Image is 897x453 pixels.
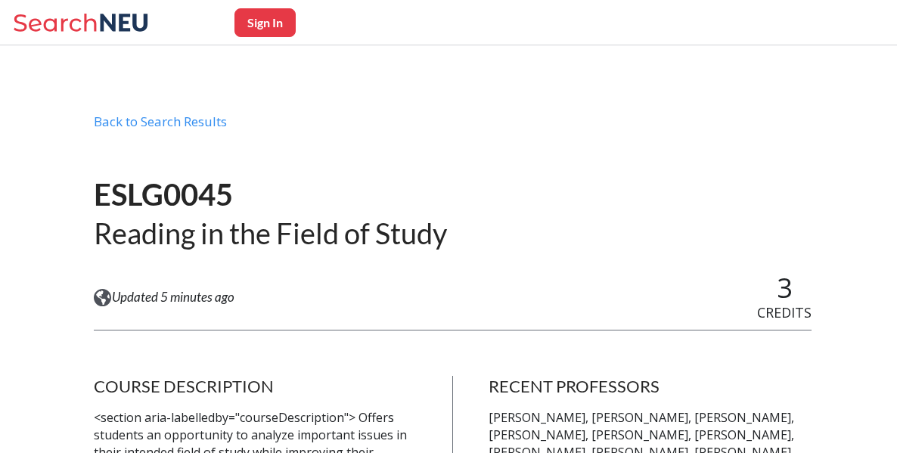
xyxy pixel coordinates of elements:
[94,216,447,250] span: Reading in the Field of Study
[757,303,812,321] span: CREDITS
[777,269,793,306] span: 3
[112,289,234,305] span: Updated 5 minutes ago
[94,376,274,396] span: COURSE DESCRIPTION
[247,15,283,29] span: Sign In
[234,8,296,37] button: Sign In
[94,113,227,130] span: Back to Search Results
[489,376,660,396] span: RECENT PROFESSORS
[94,176,233,213] span: ESLG0045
